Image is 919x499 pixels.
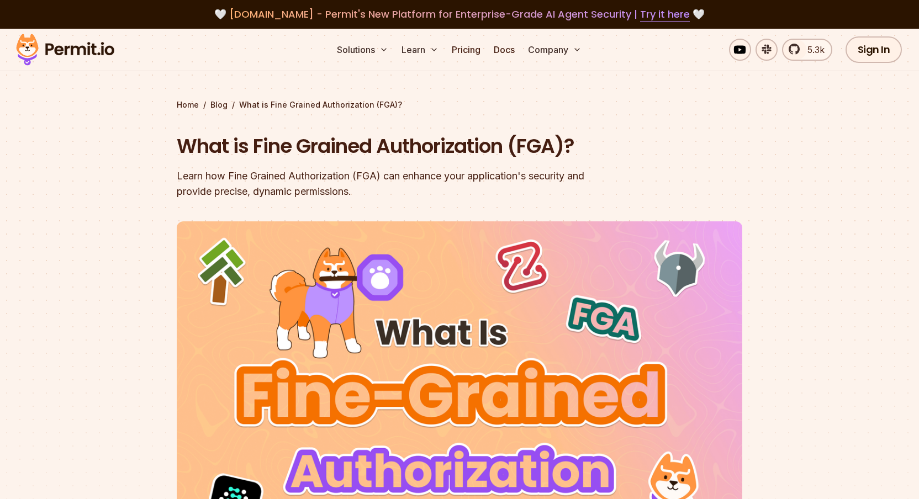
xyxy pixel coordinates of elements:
span: 5.3k [801,43,825,56]
a: Sign In [846,36,902,63]
button: Learn [397,39,443,61]
span: [DOMAIN_NAME] - Permit's New Platform for Enterprise-Grade AI Agent Security | [229,7,690,21]
button: Company [524,39,586,61]
button: Solutions [332,39,393,61]
img: Permit logo [11,31,119,68]
div: 🤍 🤍 [27,7,892,22]
a: Blog [210,99,228,110]
a: Docs [489,39,519,61]
div: / / [177,99,742,110]
h1: What is Fine Grained Authorization (FGA)? [177,132,601,160]
a: 5.3k [782,39,832,61]
div: Learn how Fine Grained Authorization (FGA) can enhance your application's security and provide pr... [177,168,601,199]
a: Pricing [447,39,485,61]
a: Try it here [640,7,690,22]
a: Home [177,99,199,110]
